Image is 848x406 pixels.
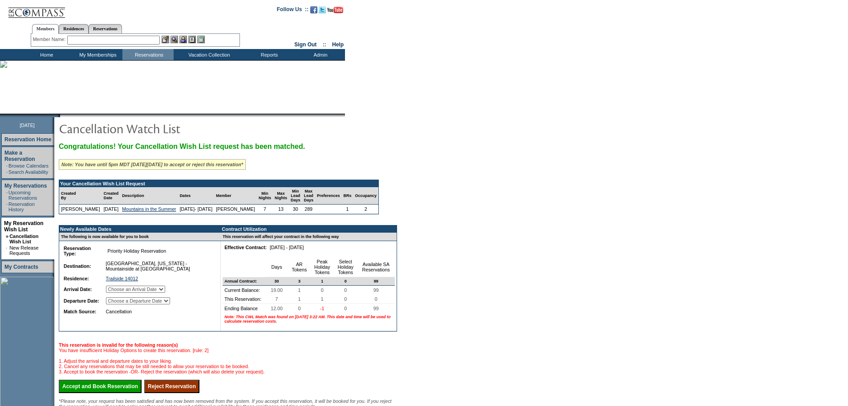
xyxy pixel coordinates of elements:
[310,6,317,13] img: Become our fan on Facebook
[6,201,8,212] td: ·
[59,342,265,374] span: You have insufficient Holiday Options to create this reservation. [rule: 2] 1. Adjust the arrival...
[64,263,91,269] b: Destination:
[102,187,121,205] td: Created Date
[289,187,302,205] td: Min Lead Days
[178,205,215,214] td: [DATE]- [DATE]
[223,313,395,325] td: Note: This CWL Match was found on [DATE] 3:22 AM. This date and time will be used to calculate re...
[288,257,310,277] td: AR Tokens
[357,257,395,277] td: Available SA Reservations
[224,245,267,250] b: Effective Contract:
[372,304,381,313] span: 99
[59,119,237,137] img: pgTtlCancellationNotification.gif
[197,36,205,43] img: b_calculator.gif
[311,257,334,277] td: Peak Holiday Tokens
[64,246,91,256] b: Reservation Type:
[319,6,326,13] img: Follow us on Twitter
[223,304,265,313] td: Ending Balance
[59,342,178,348] b: This reservation is invalid for the following reason(s)
[8,169,48,175] a: Search Availability
[9,234,38,244] a: Cancellation Wish List
[318,304,326,313] span: -1
[334,257,357,277] td: Select Holiday Tokens
[89,24,122,33] a: Reservations
[302,205,315,214] td: 289
[6,190,8,201] td: ·
[4,150,35,162] a: Make a Reservation
[59,205,102,214] td: [PERSON_NAME]
[353,205,378,214] td: 2
[270,245,304,250] nobr: [DATE] - [DATE]
[296,304,302,313] span: 0
[104,259,213,273] td: [GEOGRAPHIC_DATA], [US_STATE] - Mountainside at [GEOGRAPHIC_DATA]
[64,309,96,314] b: Match Source:
[269,286,284,295] span: 19.00
[277,5,308,16] td: Follow Us ::
[59,380,142,393] input: Accept and Book Reservation
[174,49,243,60] td: Vacation Collection
[265,257,288,277] td: Days
[341,205,353,214] td: 1
[6,234,8,239] b: »
[353,187,378,205] td: Occupancy
[373,295,379,303] span: 0
[302,187,315,205] td: Max Lead Days
[8,190,37,201] a: Upcoming Reservations
[269,304,284,313] span: 12.00
[332,41,344,48] a: Help
[32,24,59,34] a: Members
[106,276,138,281] a: Trailside 14012
[6,163,8,168] td: ·
[71,49,122,60] td: My Memberships
[6,169,8,175] td: ·
[120,187,178,205] td: Description
[243,49,294,60] td: Reports
[8,163,49,168] a: Browse Calendars
[6,245,8,256] td: ·
[59,226,215,233] td: Newly Available Dates
[64,298,99,303] b: Departure Date:
[273,187,289,205] td: Max Nights
[104,307,213,316] td: Cancellation
[315,187,342,205] td: Preferences
[372,277,380,285] span: 99
[221,226,397,233] td: Contract Utilization
[342,304,349,313] span: 0
[223,286,265,295] td: Current Balance:
[214,187,257,205] td: Member
[59,143,305,150] span: Congratulations! Your Cancellation Wish List request has been matched.
[372,286,381,295] span: 99
[327,9,343,14] a: Subscribe to our YouTube Channel
[341,187,353,205] td: BRs
[294,41,316,48] a: Sign Out
[294,49,345,60] td: Admin
[323,41,326,48] span: ::
[257,205,273,214] td: 7
[61,162,243,167] i: Note: You have until 5pm MDT [DATE][DATE] to accept or reject this reservation*
[4,220,44,233] a: My Reservation Wish List
[296,286,302,295] span: 1
[33,36,67,43] div: Member Name:
[59,187,102,205] td: Created By
[188,36,196,43] img: Reservations
[59,24,89,33] a: Residences
[59,233,215,241] td: The following is now available for you to book
[273,205,289,214] td: 13
[4,183,47,189] a: My Reservations
[319,277,325,285] span: 1
[179,36,187,43] img: Impersonate
[289,205,302,214] td: 30
[20,49,71,60] td: Home
[57,114,60,117] img: promoShadowLeftCorner.gif
[4,136,51,143] a: Reservation Home
[60,114,61,117] img: blank.gif
[178,187,215,205] td: Dates
[59,180,378,187] td: Your Cancellation Wish List Request
[223,295,265,304] td: This Reservation:
[310,9,317,14] a: Become our fan on Facebook
[273,277,281,285] span: 30
[296,295,302,303] span: 1
[20,123,35,128] span: [DATE]
[4,264,38,270] a: My Contracts
[102,205,121,214] td: [DATE]
[342,286,349,295] span: 0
